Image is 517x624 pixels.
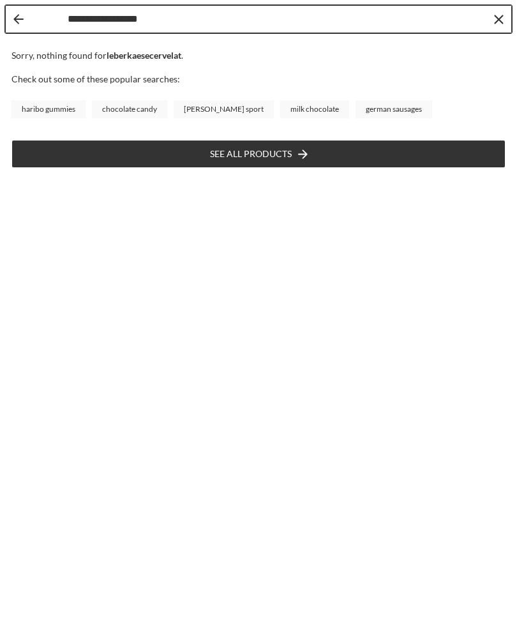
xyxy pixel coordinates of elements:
button: Back [13,14,24,24]
button: Clear [492,13,505,26]
a: haribo gummies [11,100,86,118]
a: german sausages [356,100,432,118]
a: See all products [33,147,484,161]
div: Check out some of these popular searches: [11,72,512,118]
a: milk chocolate [280,100,349,118]
a: chocolate candy [92,100,167,118]
a: [PERSON_NAME] sport [174,100,274,118]
b: leberkaesecervelat [107,50,181,61]
div: Sorry, nothing found for . [5,49,512,72]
